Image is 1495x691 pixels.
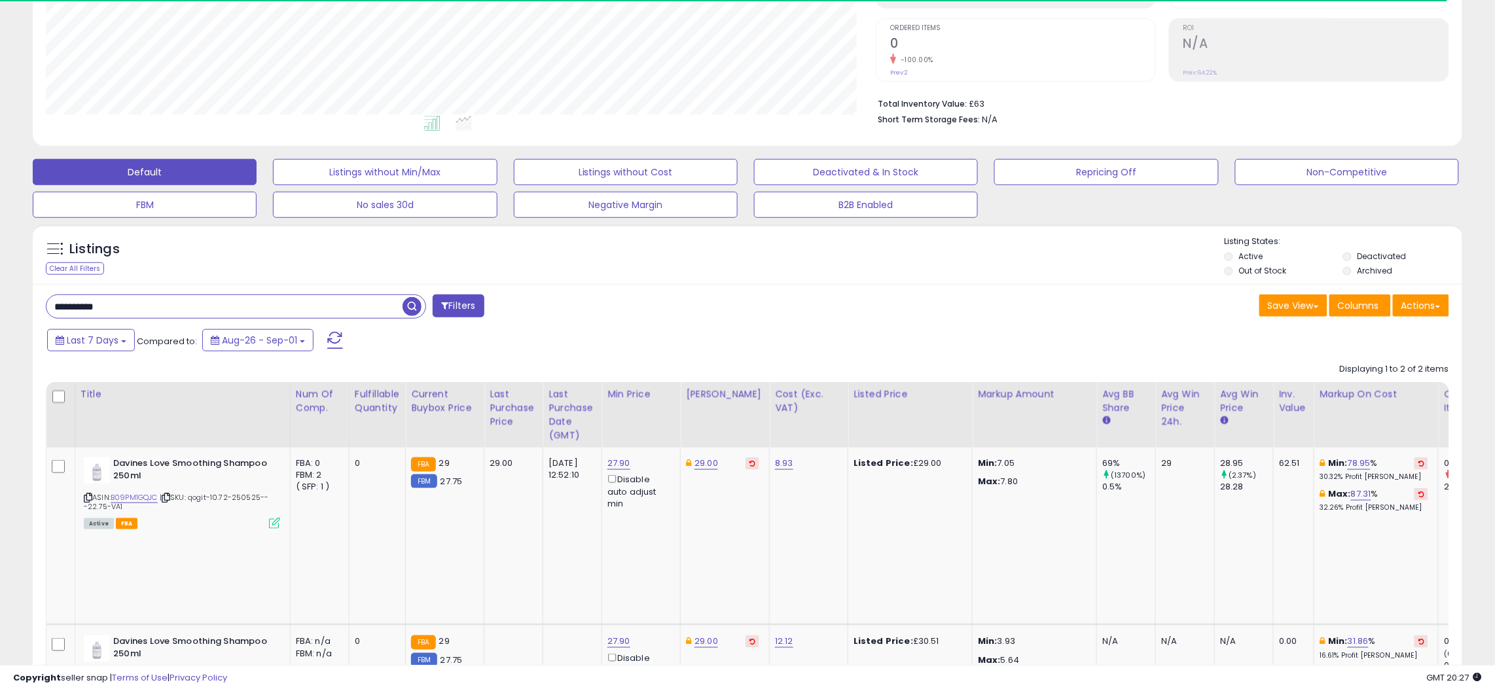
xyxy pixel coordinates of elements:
[1444,648,1462,659] small: (0%)
[1320,637,1325,645] i: This overrides the store level min markup for this listing
[978,476,1087,487] p: 7.80
[878,98,967,109] b: Total Inventory Value:
[1111,470,1145,480] small: (13700%)
[47,329,135,351] button: Last 7 Days
[439,635,450,647] span: 29
[978,475,1001,487] strong: Max:
[67,334,118,347] span: Last 7 Days
[978,654,1087,666] p: 5.64
[81,387,285,401] div: Title
[854,457,913,469] b: Listed Price:
[1279,635,1304,647] div: 0.00
[116,518,138,529] span: FBA
[69,240,120,258] h5: Listings
[854,387,967,401] div: Listed Price
[1161,635,1204,647] div: N/A
[411,387,478,415] div: Current Buybox Price
[1418,638,1424,645] i: Revert to store-level Min Markup
[607,651,670,688] div: Disable auto adjust min
[694,635,718,648] a: 29.00
[1161,387,1209,429] div: Avg Win Price 24h.
[878,114,980,125] b: Short Term Storage Fees:
[113,457,272,485] b: Davines Love Smoothing Shampoo 250ml
[978,457,998,469] strong: Min:
[549,457,592,481] div: [DATE] 12:52:10
[355,387,400,415] div: Fulfillable Quantity
[1329,487,1352,500] b: Max:
[1229,470,1256,480] small: (2.37%)
[202,329,314,351] button: Aug-26 - Sep-01
[896,55,933,65] small: -100.00%
[890,36,1155,54] h2: 0
[113,635,272,663] b: Davines Love Smoothing Shampoo 250ml
[607,387,675,401] div: Min Price
[514,192,738,218] button: Negative Margin
[1279,387,1308,415] div: Inv. value
[1220,415,1228,427] small: Avg Win Price.
[355,457,395,469] div: 0
[411,653,437,667] small: FBM
[1329,294,1391,317] button: Columns
[1444,387,1492,415] div: Ordered Items
[84,457,110,484] img: 31TmuV0o0gL._SL40_.jpg
[1329,457,1348,469] b: Min:
[111,492,158,503] a: B09PM1GQJC
[1320,503,1428,512] p: 32.26% Profit [PERSON_NAME]
[1320,488,1428,512] div: %
[749,638,755,645] i: Revert to store-level Dynamic Max Price
[1351,487,1371,501] a: 87.31
[296,635,339,647] div: FBA: n/a
[890,25,1155,32] span: Ordered Items
[84,492,269,512] span: | SKU: qogit-10.72-250525---22.75-VA1
[607,457,630,470] a: 27.90
[754,159,978,185] button: Deactivated & In Stock
[994,159,1218,185] button: Repricing Off
[1320,635,1428,660] div: %
[1320,457,1428,482] div: %
[46,262,104,275] div: Clear All Filters
[1279,457,1304,469] div: 62.51
[490,387,537,429] div: Last Purchase Price
[1225,236,1462,248] p: Listing States:
[1183,69,1217,77] small: Prev: 64.22%
[1183,36,1449,54] h2: N/A
[686,637,691,645] i: This overrides the store level Dynamic Max Price for this listing
[296,469,339,481] div: FBM: 2
[84,518,114,529] span: All listings currently available for purchase on Amazon
[890,69,908,77] small: Prev: 2
[982,113,998,126] span: N/A
[775,457,793,470] a: 8.93
[296,481,339,493] div: ( SFP: 1 )
[84,457,280,527] div: ASIN:
[411,474,437,488] small: FBM
[1348,457,1371,470] a: 78.95
[686,387,764,401] div: [PERSON_NAME]
[854,457,962,469] div: £29.00
[33,192,257,218] button: FBM
[1183,25,1449,32] span: ROI
[1338,299,1379,312] span: Columns
[490,457,533,469] div: 29.00
[273,159,497,185] button: Listings without Min/Max
[1427,671,1482,684] span: 2025-09-9 20:27 GMT
[854,635,913,647] b: Listed Price:
[296,457,339,469] div: FBA: 0
[978,457,1087,469] p: 7.05
[1220,457,1273,469] div: 28.95
[1314,382,1439,448] th: The percentage added to the cost of goods (COGS) that forms the calculator for Min & Max prices.
[411,457,435,472] small: FBA
[13,672,227,684] div: seller snap | |
[1239,251,1263,262] label: Active
[1393,294,1449,317] button: Actions
[1340,363,1449,376] div: Displaying 1 to 2 of 2 items
[84,635,110,662] img: 31TmuV0o0gL._SL40_.jpg
[112,671,168,684] a: Terms of Use
[607,472,670,510] div: Disable auto adjust min
[222,334,297,347] span: Aug-26 - Sep-01
[607,635,630,648] a: 27.90
[296,387,344,415] div: Num of Comp.
[1102,415,1110,427] small: Avg BB Share.
[1358,265,1393,276] label: Archived
[694,457,718,470] a: 29.00
[170,671,227,684] a: Privacy Policy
